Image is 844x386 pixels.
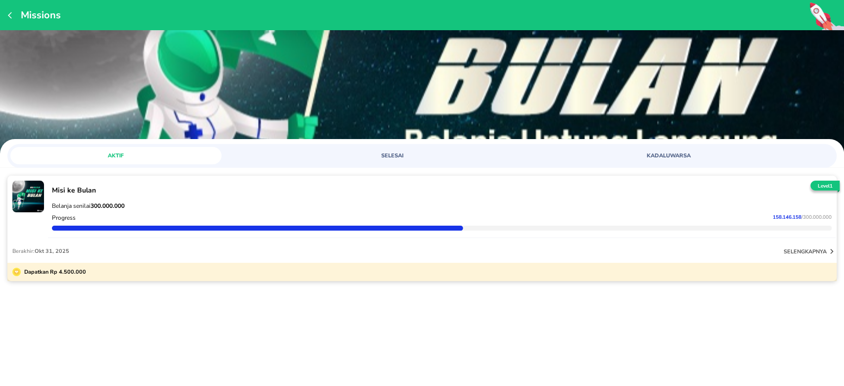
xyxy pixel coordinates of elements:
[293,152,492,159] span: SELESAI
[16,8,61,22] p: Missions
[10,147,281,164] a: AKTIF
[563,147,834,164] a: KADALUWARSA
[12,181,44,212] img: mission-21368
[7,144,837,164] div: loyalty mission tabs
[801,214,832,221] span: / 300.000.000
[784,248,827,255] p: selengkapnya
[35,247,69,255] span: Okt 31, 2025
[287,147,557,164] a: SELESAI
[784,246,837,256] button: selengkapnya
[90,202,125,210] strong: 300.000.000
[569,152,768,159] span: KADALUWARSA
[12,247,69,255] p: Berakhir:
[808,183,842,190] p: Level 1
[21,268,86,276] p: Dapatkan Rp 4.500.000
[52,202,125,210] span: Belanja senilai
[52,186,832,195] p: Misi ke Bulan
[52,214,76,222] p: Progress
[773,214,801,221] span: 158.146.158
[16,152,216,159] span: AKTIF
